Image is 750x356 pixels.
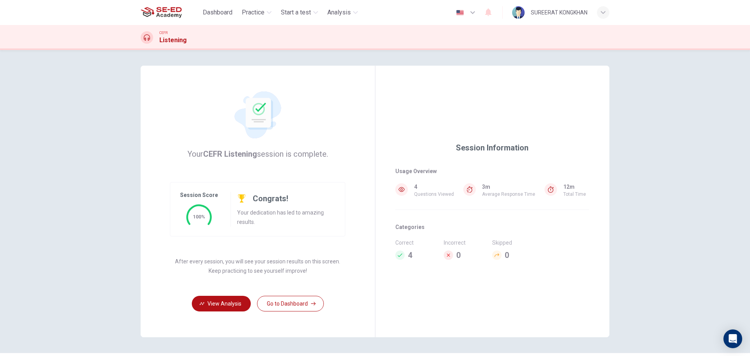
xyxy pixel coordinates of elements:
[512,6,525,19] img: Profile picture
[482,182,490,191] p: 3m
[239,5,275,20] button: Practice
[414,191,454,197] p: Questions Viewed
[408,249,412,261] h4: 4
[203,8,232,17] span: Dashboard
[482,191,535,197] p: Average response time
[444,238,492,247] span: Incorrect
[455,10,465,16] img: en
[456,249,461,261] h4: 0
[563,182,575,191] p: 12m
[281,8,311,17] span: Start a test
[175,258,340,265] p: After every session, you will see your session results on this screen.
[324,5,361,20] button: Analysis
[395,222,589,232] span: Categories
[200,5,236,20] button: Dashboard
[159,30,168,36] span: CEFR
[187,148,328,160] h6: Your session is complete.
[237,208,336,227] p: Your dedication has led to amazing results.
[141,5,200,20] a: SE-ED Academy logo
[209,268,307,274] p: Keep practicing to see yourself improve!
[180,192,218,198] p: Session Score
[257,296,324,311] button: Go to Dashboard
[395,166,589,176] span: Usage Overview
[414,182,417,191] p: 4
[456,141,529,154] h6: Session Information
[723,329,742,348] div: Open Intercom Messenger
[141,5,182,20] img: SE-ED Academy logo
[395,238,444,247] span: Correct
[242,8,264,17] span: Practice
[327,8,351,17] span: Analysis
[492,238,541,247] span: Skipped
[192,296,251,311] button: View Analysis
[278,5,321,20] button: Start a test
[563,191,586,197] p: Total Time
[531,8,587,17] div: SUREERAT KONGKHAN
[159,36,187,45] h1: Listening
[203,149,257,159] strong: CEFR Listening
[253,192,288,205] h6: Congrats!
[505,249,509,261] h4: 0
[193,214,205,220] text: 100%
